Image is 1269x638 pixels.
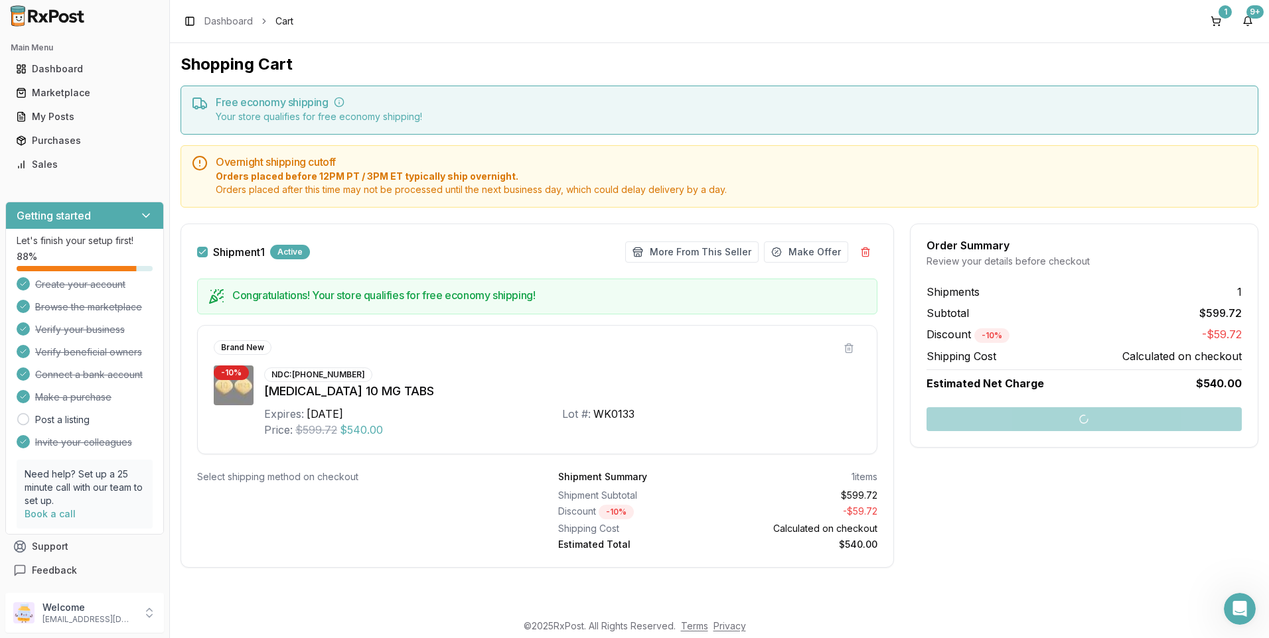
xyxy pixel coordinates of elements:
span: Verify beneficial owners [35,346,142,359]
nav: breadcrumb [204,15,293,28]
span: Create your account [35,278,125,291]
h5: Congratulations! Your store qualifies for free economy shipping! [232,290,866,300]
div: Shipping Cost [558,522,712,535]
div: Review your details before checkout [927,255,1242,268]
a: Marketplace [11,81,159,105]
div: Select shipping method on checkout [197,470,516,483]
a: Sales [11,153,159,176]
img: Farxiga 10 MG TABS [214,365,254,405]
div: My Posts [16,110,153,123]
div: Estimated Total [558,538,712,551]
span: Connect a bank account [35,368,143,381]
span: Invite your colleagues [35,436,132,449]
div: - 10 % [974,328,1009,343]
span: $540.00 [1196,375,1242,391]
span: Make a purchase [35,391,112,404]
div: - 10 % [214,365,249,380]
div: 9+ [1246,5,1264,19]
h1: Shopping Cart [181,54,1258,75]
a: My Posts [11,105,159,129]
div: 1 [1219,5,1232,19]
div: Active [270,245,310,259]
div: Calculated on checkout [723,522,877,535]
a: Terms [681,620,708,631]
span: Make Offer [788,245,841,259]
button: Purchases [5,130,164,151]
img: User avatar [13,602,35,623]
iframe: Intercom live chat [1224,593,1256,625]
h2: Main Menu [11,42,159,53]
a: Privacy [713,620,746,631]
img: RxPost Logo [5,5,90,27]
div: Sales [16,158,153,171]
span: Discount [927,328,1009,341]
div: Shipment Subtotal [558,489,712,502]
div: WK0133 [593,406,634,422]
div: Marketplace [16,86,153,99]
div: Expires: [264,406,304,422]
span: Shipping Cost [927,348,996,364]
div: - $59.72 [723,505,877,519]
span: Estimated Net Charge [927,377,1044,390]
div: Purchases [16,134,153,147]
a: Dashboard [204,15,253,28]
span: Feedback [32,564,77,577]
h3: Getting started [17,208,91,223]
div: [MEDICAL_DATA] 10 MG TABS [264,382,861,401]
button: Make Offer [764,241,848,263]
button: Sales [5,154,164,175]
span: Subtotal [927,305,969,321]
button: Marketplace [5,82,164,103]
div: Price: [264,422,293,438]
a: Book a call [25,508,76,519]
span: $599.72 [295,422,337,438]
h5: Overnight shipping cutoff [216,157,1247,167]
div: $540.00 [723,538,877,551]
button: My Posts [5,106,164,127]
h5: Free economy shipping [216,97,1247,107]
span: Browse the marketplace [35,300,142,314]
span: Orders placed after this time may not be processed until the next business day, which could delay... [216,183,1247,196]
button: Feedback [5,558,164,582]
button: 1 [1205,11,1227,32]
span: Calculated on checkout [1122,348,1242,364]
span: Orders placed before 12PM PT / 3PM ET typically ship overnight. [216,170,1247,183]
div: Brand New [214,340,271,355]
span: Shipments [927,284,980,300]
span: $540.00 [340,422,383,438]
button: More From This Seller [625,241,759,263]
button: 9+ [1237,11,1258,32]
span: Cart [275,15,293,28]
div: Lot #: [562,406,591,422]
div: Your store qualifies for free economy shipping! [216,110,1247,123]
p: Need help? Set up a 25 minute call with our team to set up. [25,468,145,507]
button: Dashboard [5,58,164,80]
div: Dashboard [16,62,153,76]
span: Verify your business [35,323,125,336]
span: 88 % [17,250,37,263]
div: Shipment Summary [558,470,647,483]
a: Post a listing [35,413,90,426]
button: Support [5,535,164,558]
label: Shipment 1 [213,247,265,257]
p: [EMAIL_ADDRESS][DOMAIN_NAME] [42,614,135,625]
a: Purchases [11,129,159,153]
p: Welcome [42,601,135,614]
span: -$59.72 [1202,326,1242,343]
div: Discount [558,505,712,519]
div: 1 items [852,470,877,483]
div: NDC: [PHONE_NUMBER] [264,367,372,382]
div: Order Summary [927,240,1242,251]
div: $599.72 [723,489,877,502]
span: $599.72 [1199,305,1242,321]
div: [DATE] [307,406,343,422]
a: Dashboard [11,57,159,81]
p: Let's finish your setup first! [17,234,153,247]
div: - 10 % [599,505,634,519]
span: 1 [1237,284,1242,300]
